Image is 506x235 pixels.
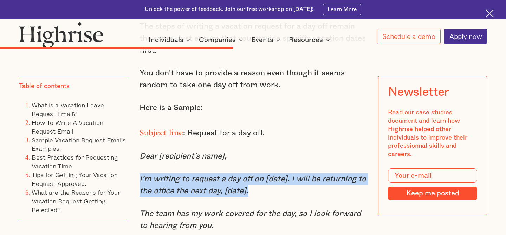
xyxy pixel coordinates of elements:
em: Dear [recipient’s name], [140,152,227,160]
div: Read our case studies document and learn how Highrise helped other individuals to improve their p... [388,109,477,159]
a: Schedule a demo [377,29,440,44]
a: Learn More [323,4,361,16]
a: How To Write A Vacation Request Email [32,117,103,136]
p: : Request for a day off. [140,125,367,139]
a: Sample Vacation Request Emails Examples. [32,135,126,154]
p: Here is a Sample: [140,102,367,114]
div: Table of contents [19,82,70,91]
div: Newsletter [388,86,449,99]
div: Events [251,36,283,44]
div: Events [251,36,273,44]
a: Tips for Getting Your Vacation Request Approved. [32,170,118,189]
div: Resources [289,36,323,44]
div: Resources [289,36,332,44]
div: Individuals [149,36,183,44]
input: Keep me posted [388,187,477,200]
form: Modal Form [388,169,477,200]
a: Best Practices for Requesting Vacation Time. [32,153,118,171]
em: The team has my work covered for the day, so I look forward to hearing from you. [140,210,361,229]
div: Unlock the power of feedback. Join our free workshop on [DATE]! [145,6,313,13]
div: Companies [199,36,236,44]
a: What are the Reasons for Your Vacation Request Getting Rejected? [32,188,120,215]
p: You don't have to provide a reason even though it seems random to take one day off from work. [140,67,367,91]
img: Cross icon [486,9,494,18]
div: Individuals [149,36,193,44]
strong: Subject line [140,128,183,133]
div: Companies [199,36,245,44]
a: What is a Vacation Leave Request Email? [32,100,104,119]
input: Your e-mail [388,169,477,183]
em: I’m writing to request a day off on [date]. I will be returning to the office the next day, [date]. [140,175,366,195]
img: Highrise logo [19,22,104,48]
a: Apply now [444,29,487,44]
